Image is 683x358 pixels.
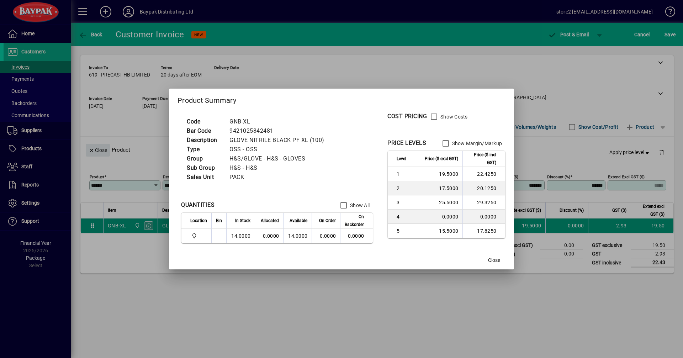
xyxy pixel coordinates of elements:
[226,163,333,173] td: H&S - H&S
[183,126,226,136] td: Bar Code
[320,233,336,239] span: 0.0000
[183,136,226,145] td: Description
[190,217,207,225] span: Location
[462,224,505,238] td: 17.8250
[462,210,505,224] td: 0.0000
[169,89,514,109] h2: Product Summary
[183,154,226,163] td: Group
[340,229,373,243] td: 0.0000
[488,257,500,264] span: Close
[226,154,333,163] td: H&S/GLOVE - H&S - GLOVES
[451,140,502,147] label: Show Margin/Markup
[462,167,505,181] td: 22.4250
[420,181,462,195] td: 17.5000
[467,151,496,167] span: Price ($ incl GST)
[420,195,462,210] td: 25.5000
[290,217,307,225] span: Available
[397,185,415,192] span: 2
[261,217,279,225] span: Allocated
[319,217,336,225] span: On Order
[462,195,505,210] td: 29.3250
[226,136,333,145] td: GLOVE NITRILE BLACK PF XL (100)
[483,254,505,267] button: Close
[181,201,215,209] div: QUANTITIES
[226,229,255,243] td: 14.0000
[397,227,415,235] span: 5
[345,213,364,228] span: On Backorder
[226,117,333,126] td: GNB-XL
[397,213,415,220] span: 4
[226,126,333,136] td: 9421025842481
[226,173,333,182] td: PACK
[387,112,427,121] div: COST PRICING
[439,113,468,120] label: Show Costs
[183,173,226,182] td: Sales Unit
[283,229,312,243] td: 14.0000
[216,217,222,225] span: Bin
[387,139,426,147] div: PRICE LEVELS
[226,145,333,154] td: OSS - OSS
[420,210,462,224] td: 0.0000
[397,155,406,163] span: Level
[397,170,415,178] span: 1
[420,167,462,181] td: 19.5000
[183,145,226,154] td: Type
[397,199,415,206] span: 3
[235,217,250,225] span: In Stock
[462,181,505,195] td: 20.1250
[420,224,462,238] td: 15.5000
[425,155,458,163] span: Price ($ excl GST)
[255,229,283,243] td: 0.0000
[349,202,370,209] label: Show All
[183,163,226,173] td: Sub Group
[183,117,226,126] td: Code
